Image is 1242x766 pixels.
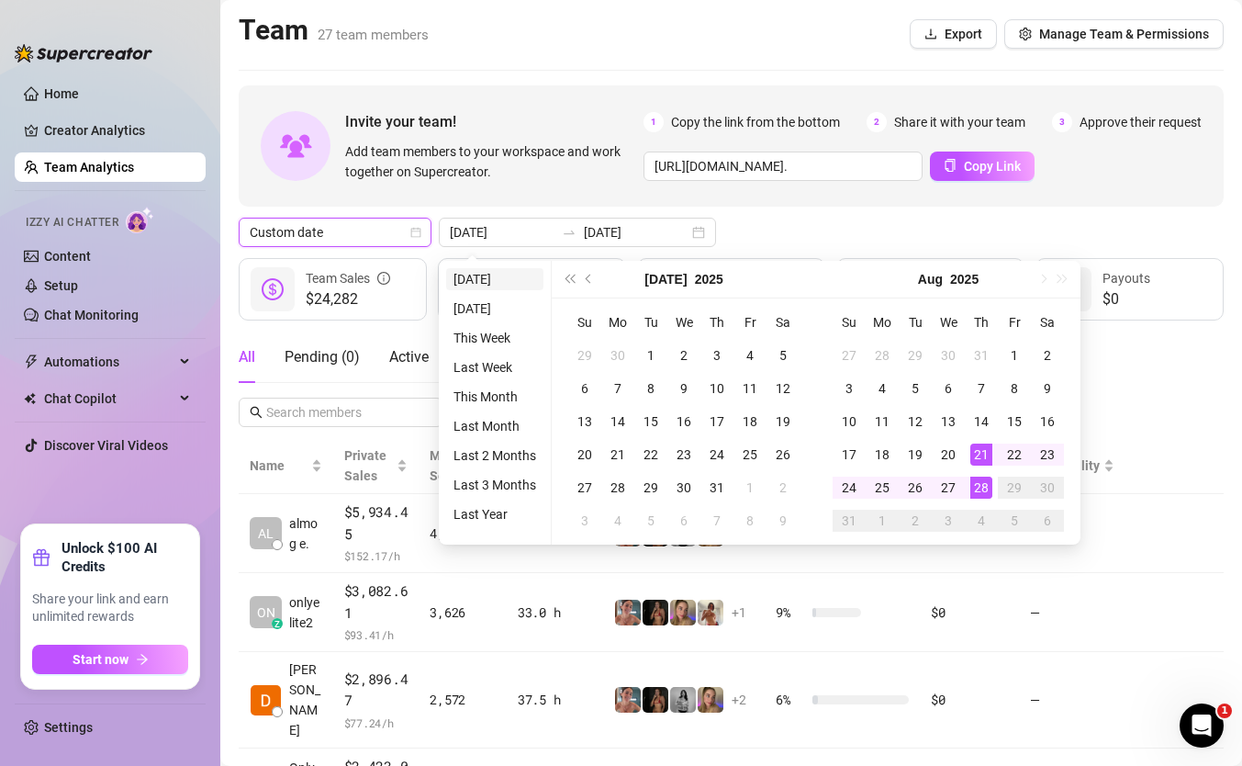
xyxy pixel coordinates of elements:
[643,687,668,713] img: the_bohema
[766,405,800,438] td: 2025-07-19
[32,548,50,567] span: gift
[607,444,629,466] div: 21
[918,261,943,298] button: Choose a month
[318,27,429,43] span: 27 team members
[446,386,543,408] li: This Month
[306,288,390,310] span: $24,282
[640,377,662,400] div: 8
[838,510,860,532] div: 31
[430,448,489,483] span: Messages Sent
[970,344,992,366] div: 31
[574,344,596,366] div: 29
[344,501,408,545] span: $5,934.45
[289,659,322,740] span: [PERSON_NAME]
[1036,344,1058,366] div: 2
[344,714,408,732] span: $ 77.24 /h
[772,344,794,366] div: 5
[344,448,386,483] span: Private Sales
[706,377,728,400] div: 10
[739,344,761,366] div: 4
[667,339,700,372] td: 2025-07-02
[1036,477,1058,499] div: 30
[568,405,601,438] td: 2025-07-13
[377,268,390,288] span: info-circle
[698,687,723,713] img: Cherry
[634,438,667,471] td: 2025-07-22
[344,580,408,624] span: $3,082.61
[1039,27,1209,41] span: Manage Team & Permissions
[1102,288,1150,310] span: $0
[970,411,992,433] div: 14
[766,504,800,537] td: 2025-08-09
[285,346,360,368] div: Pending ( 0 )
[899,372,932,405] td: 2025-08-05
[965,471,998,504] td: 2025-08-28
[899,306,932,339] th: Tu
[833,504,866,537] td: 2025-08-31
[601,339,634,372] td: 2025-06-30
[904,377,926,400] div: 5
[1031,438,1064,471] td: 2025-08-23
[670,600,696,625] img: Cherry
[937,344,959,366] div: 30
[634,372,667,405] td: 2025-07-08
[673,411,695,433] div: 16
[568,504,601,537] td: 2025-08-03
[24,392,36,405] img: Chat Copilot
[700,438,733,471] td: 2025-07-24
[931,690,1007,710] div: $0
[695,261,723,298] button: Choose a year
[733,372,766,405] td: 2025-07-11
[932,438,965,471] td: 2025-08-20
[518,603,592,623] div: 33.0 h
[640,411,662,433] div: 15
[1102,271,1150,286] span: Payouts
[250,456,308,476] span: Name
[904,477,926,499] div: 26
[945,27,982,41] span: Export
[257,603,275,623] span: ON
[930,152,1035,181] button: Copy Link
[739,444,761,466] div: 25
[574,377,596,400] div: 6
[601,372,634,405] td: 2025-07-07
[833,405,866,438] td: 2025-08-10
[574,411,596,433] div: 13
[640,477,662,499] div: 29
[562,225,576,240] span: to
[644,261,687,298] button: Choose a month
[634,471,667,504] td: 2025-07-29
[739,477,761,499] div: 1
[568,471,601,504] td: 2025-07-27
[899,438,932,471] td: 2025-08-19
[640,444,662,466] div: 22
[776,690,805,710] span: 6 %
[797,258,810,299] span: question-circle
[772,444,794,466] div: 26
[272,618,283,629] div: z
[866,504,899,537] td: 2025-09-01
[446,415,543,437] li: Last Month
[965,372,998,405] td: 2025-08-07
[838,444,860,466] div: 17
[44,347,174,377] span: Automations
[937,377,959,400] div: 6
[62,539,188,576] strong: Unlock $100 AI Credits
[766,339,800,372] td: 2025-07-05
[772,510,794,532] div: 9
[574,444,596,466] div: 20
[15,44,152,62] img: logo-BBDzfeDw.svg
[667,306,700,339] th: We
[607,510,629,532] div: 4
[937,444,959,466] div: 20
[932,372,965,405] td: 2025-08-06
[1003,411,1025,433] div: 15
[601,306,634,339] th: Mo
[44,86,79,101] a: Home
[833,438,866,471] td: 2025-08-17
[706,477,728,499] div: 31
[965,504,998,537] td: 2025-09-04
[970,444,992,466] div: 21
[766,471,800,504] td: 2025-08-02
[1036,411,1058,433] div: 16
